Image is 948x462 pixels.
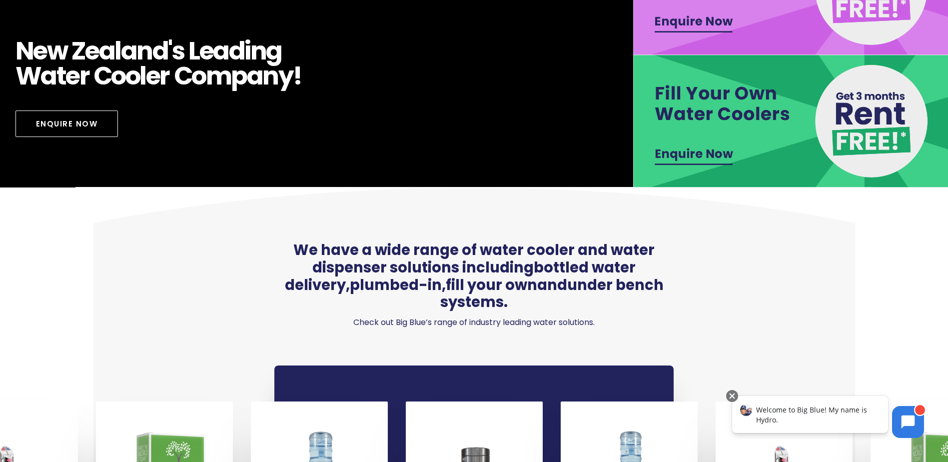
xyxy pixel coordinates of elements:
span: e [146,63,160,88]
span: e [85,38,99,63]
span: W [15,63,41,88]
span: a [40,63,56,88]
span: d [152,38,168,63]
span: l [114,38,121,63]
span: a [121,38,137,63]
a: under bench systems [440,275,664,312]
span: C [93,63,111,88]
span: y [278,63,293,88]
span: a [247,63,263,88]
span: N [15,38,33,63]
span: ! [293,63,302,88]
iframe: Chatbot [722,388,934,448]
span: r [159,63,169,88]
a: fill your own [446,275,537,295]
span: n [250,38,266,63]
span: L [188,38,199,63]
span: w [47,38,67,63]
span: t [56,63,66,88]
span: g [266,38,282,63]
span: ' [168,38,172,63]
span: We have a wide range of water cooler and water dispenser solutions including , , and . [274,241,674,311]
span: o [125,63,140,88]
span: r [79,63,89,88]
span: n [136,38,152,63]
a: plumbed-in [350,275,442,295]
a: Enquire Now [15,110,118,137]
span: l [139,63,146,88]
p: Check out Big Blue’s range of industry leading water solutions. [274,315,674,329]
span: i [244,38,250,63]
span: C [174,63,192,88]
span: n [262,63,278,88]
span: Z [71,38,85,63]
span: e [33,38,47,63]
span: m [206,63,231,88]
span: p [231,63,247,88]
span: e [65,63,79,88]
span: e [199,38,213,63]
span: o [111,63,125,88]
span: a [99,38,115,63]
span: d [229,38,245,63]
a: bottled water delivery [285,257,636,295]
span: a [213,38,229,63]
span: s [172,38,184,63]
span: o [191,63,206,88]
